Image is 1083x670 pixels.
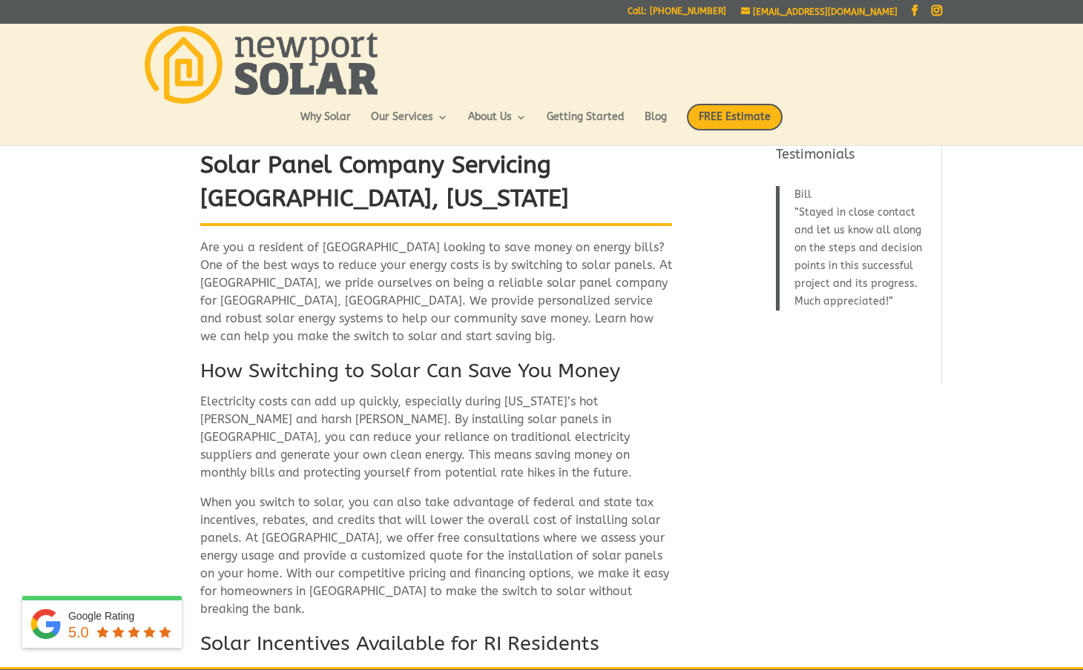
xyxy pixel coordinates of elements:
[371,112,448,137] a: Our Services
[200,494,672,630] p: When you switch to solar, you can also take advantage of federal and state tax incentives, rebate...
[628,7,726,22] a: Call: [PHONE_NUMBER]
[200,393,672,494] p: Electricity costs can add up quickly, especially during [US_STATE]’s hot [PERSON_NAME] and harsh ...
[687,104,783,130] span: FREE Estimate
[776,186,932,311] blockquote: Stayed in close contact and let us know all along on the steps and decision points in this succes...
[468,112,527,137] a: About Us
[68,624,89,640] span: 5.0
[687,104,783,145] a: FREE Estimate
[200,630,672,666] h2: Solar Incentives Available for RI Residents
[200,239,672,357] p: Are you a resident of [GEOGRAPHIC_DATA] looking to save money on energy bills? One of the best wa...
[68,608,174,623] div: Google Rating
[547,112,625,137] a: Getting Started
[794,188,812,201] span: Bill
[776,145,932,171] h4: Testimonials
[741,7,898,17] a: [EMAIL_ADDRESS][DOMAIN_NAME]
[645,112,667,137] a: Blog
[300,112,351,137] a: Why Solar
[200,357,672,393] h2: How Switching to Solar Can Save You Money
[145,26,378,104] img: Newport Solar | Solar Energy Optimized.
[200,151,569,212] strong: Solar Panel Company Servicing [GEOGRAPHIC_DATA], [US_STATE]​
